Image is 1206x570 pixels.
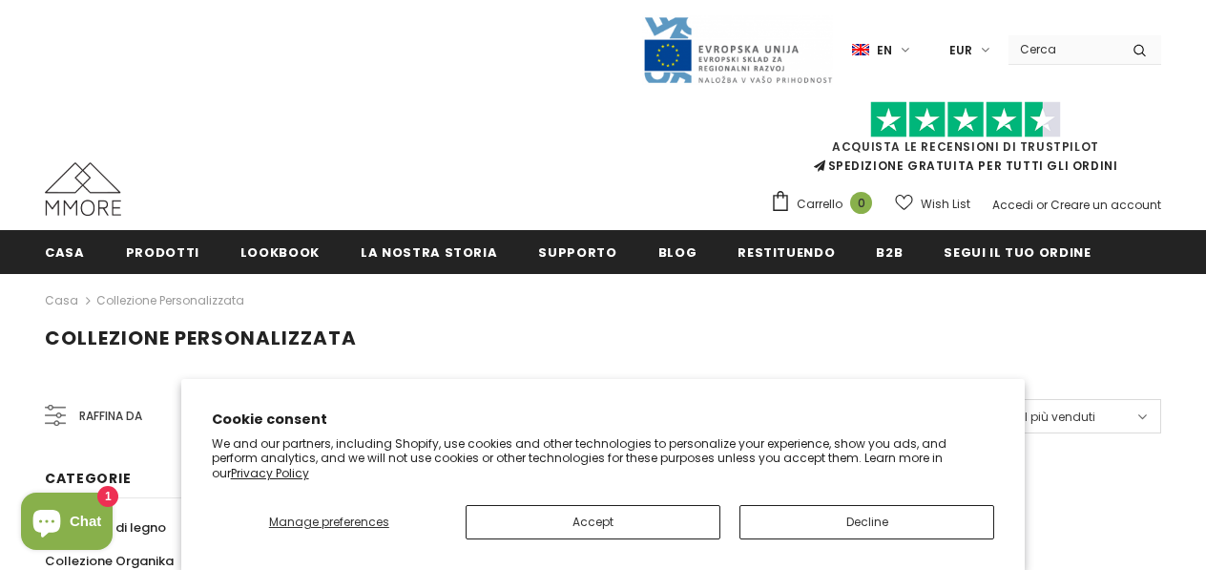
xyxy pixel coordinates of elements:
span: Blog [658,243,697,262]
span: Raffina da [79,406,142,427]
a: Casa [45,230,85,273]
span: EUR [949,41,972,60]
img: i-lang-1.png [852,42,869,58]
a: Acquista le recensioni di TrustPilot [832,138,1099,155]
a: Carrello 0 [770,190,882,219]
span: I più venduti [1025,408,1095,427]
a: Blog [658,230,697,273]
a: Wish List [895,187,970,221]
h2: Cookie consent [212,410,995,430]
input: Search Site [1008,35,1118,63]
span: Wish List [921,195,970,214]
a: Collezione personalizzata [96,292,244,308]
a: Accedi [992,197,1033,213]
button: Manage preferences [212,505,447,539]
span: Carrello [797,195,842,214]
span: en [877,41,892,60]
a: Restituendo [738,230,835,273]
span: SPEDIZIONE GRATUITA PER TUTTI GLI ORDINI [770,110,1161,174]
a: Segui il tuo ordine [944,230,1091,273]
a: La nostra storia [361,230,497,273]
span: Prodotti [126,243,199,262]
button: Accept [466,505,720,539]
span: Categorie [45,469,131,488]
span: Manage preferences [269,514,389,530]
span: Collezione Organika [45,552,174,570]
a: Prodotti [126,230,199,273]
span: Collezione personalizzata [45,325,357,351]
span: Lookbook [240,243,320,262]
a: Lookbook [240,230,320,273]
img: Javni Razpis [642,15,833,85]
button: Decline [739,505,994,539]
a: Casa [45,289,78,312]
span: La nostra storia [361,243,497,262]
span: Restituendo [738,243,835,262]
span: supporto [538,243,616,262]
span: Casa [45,243,85,262]
span: Segui il tuo ordine [944,243,1091,262]
img: Fidati di Pilot Stars [870,101,1061,138]
a: Javni Razpis [642,41,833,57]
span: B2B [876,243,903,262]
inbox-online-store-chat: Shopify online store chat [15,493,118,555]
p: We and our partners, including Shopify, use cookies and other technologies to personalize your ex... [212,436,995,481]
img: Casi MMORE [45,162,121,216]
span: 0 [850,192,872,214]
a: supporto [538,230,616,273]
a: Creare un account [1050,197,1161,213]
a: B2B [876,230,903,273]
span: or [1036,197,1048,213]
a: Privacy Policy [231,465,309,481]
